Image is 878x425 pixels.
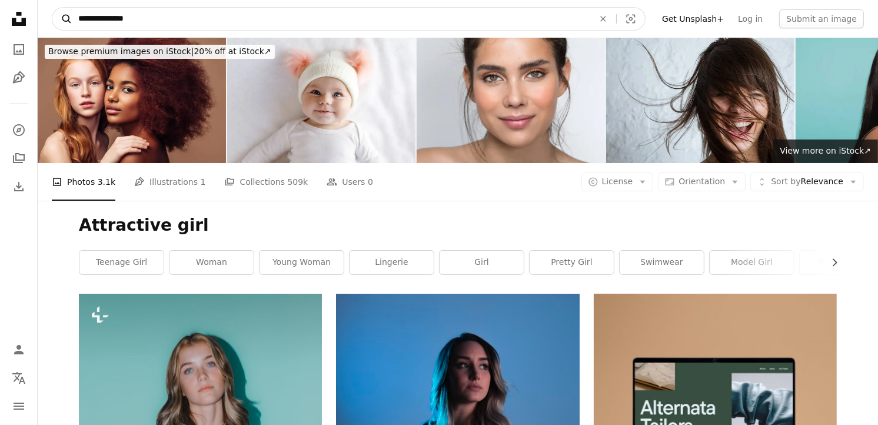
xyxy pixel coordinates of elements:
button: scroll list to the right [824,251,837,274]
a: View more on iStock↗ [773,140,878,163]
a: Users 0 [327,163,373,201]
a: Collections [7,147,31,170]
button: Orientation [658,172,746,191]
span: 0 [368,175,373,188]
img: Cute adorable baby child with warm white and pink hat with cute bobbles [227,38,415,163]
a: swimwear [620,251,704,274]
img: Teenage beauty [417,38,605,163]
img: She is my best friend [38,38,226,163]
button: Menu [7,394,31,418]
button: Search Unsplash [52,8,72,30]
button: Submit an image [779,9,864,28]
span: 20% off at iStock ↗ [48,47,271,56]
a: Browse premium images on iStock|20% off at iStock↗ [38,38,282,66]
span: License [602,177,633,186]
h1: Attractive girl [79,215,837,236]
a: pretty girl [530,251,614,274]
a: Log in [731,9,770,28]
a: Download History [7,175,31,198]
a: Log in / Sign up [7,338,31,361]
span: Browse premium images on iStock | [48,47,194,56]
a: woman [169,251,254,274]
a: model girl [710,251,794,274]
a: Explore [7,118,31,142]
a: girl [440,251,524,274]
button: Language [7,366,31,390]
span: 1 [201,175,206,188]
span: Sort by [771,177,800,186]
a: young woman [260,251,344,274]
span: 509k [287,175,308,188]
a: Home — Unsplash [7,7,31,33]
span: Orientation [679,177,725,186]
a: teenage girl [79,251,164,274]
button: Clear [590,8,616,30]
a: Illustrations [7,66,31,89]
span: Relevance [771,176,843,188]
a: Get Unsplash+ [655,9,731,28]
a: Photos [7,38,31,61]
a: lingerie [350,251,434,274]
span: View more on iStock ↗ [780,146,871,155]
form: Find visuals sitewide [52,7,646,31]
img: Smiling young woman [606,38,794,163]
a: Collections 509k [224,163,308,201]
button: Visual search [617,8,645,30]
a: Illustrations 1 [134,163,205,201]
button: Sort byRelevance [750,172,864,191]
button: License [581,172,654,191]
